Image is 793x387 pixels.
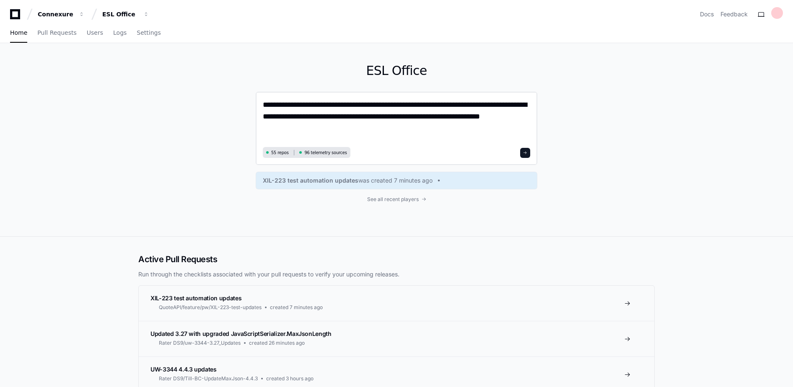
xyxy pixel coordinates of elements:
[37,23,76,43] a: Pull Requests
[10,30,27,35] span: Home
[700,10,714,18] a: Docs
[249,340,305,346] span: created 26 minutes ago
[159,375,258,382] span: Rater DS9/Till-BC-UpdateMaxJson-4.4.3
[159,304,262,311] span: QuoteAPI/feature/pw/XIL-223-test-updates
[10,23,27,43] a: Home
[304,150,347,156] span: 96 telemetry sources
[113,23,127,43] a: Logs
[137,23,161,43] a: Settings
[34,7,88,22] button: Connexure
[150,330,332,337] span: Updated 3.27 with upgraded JavaScriptSerializer.MaxJsonLength
[87,23,103,43] a: Users
[99,7,153,22] button: ESL Office
[266,375,314,382] span: created 3 hours ago
[139,321,654,356] a: Updated 3.27 with upgraded JavaScriptSerializer.MaxJsonLengthRater DS9/uw-3344-3.27_Updatescreate...
[358,176,433,185] span: was created 7 minutes ago
[159,340,241,346] span: Rater DS9/uw-3344-3.27_Updates
[263,176,358,185] span: XIL-223 test automation updates
[150,294,241,302] span: XIL-223 test automation updates
[270,304,323,311] span: created 7 minutes ago
[263,176,530,185] a: XIL-223 test automation updateswas created 7 minutes ago
[256,63,537,78] h1: ESL Office
[150,366,217,373] span: UW-3344 4.4.3 updates
[256,196,537,203] a: See all recent players
[102,10,138,18] div: ESL Office
[137,30,161,35] span: Settings
[139,286,654,321] a: XIL-223 test automation updatesQuoteAPI/feature/pw/XIL-223-test-updatescreated 7 minutes ago
[720,10,748,18] button: Feedback
[37,30,76,35] span: Pull Requests
[138,253,655,265] h2: Active Pull Requests
[367,196,419,203] span: See all recent players
[113,30,127,35] span: Logs
[271,150,289,156] span: 55 repos
[138,270,655,279] p: Run through the checklists associated with your pull requests to verify your upcoming releases.
[87,30,103,35] span: Users
[38,10,74,18] div: Connexure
